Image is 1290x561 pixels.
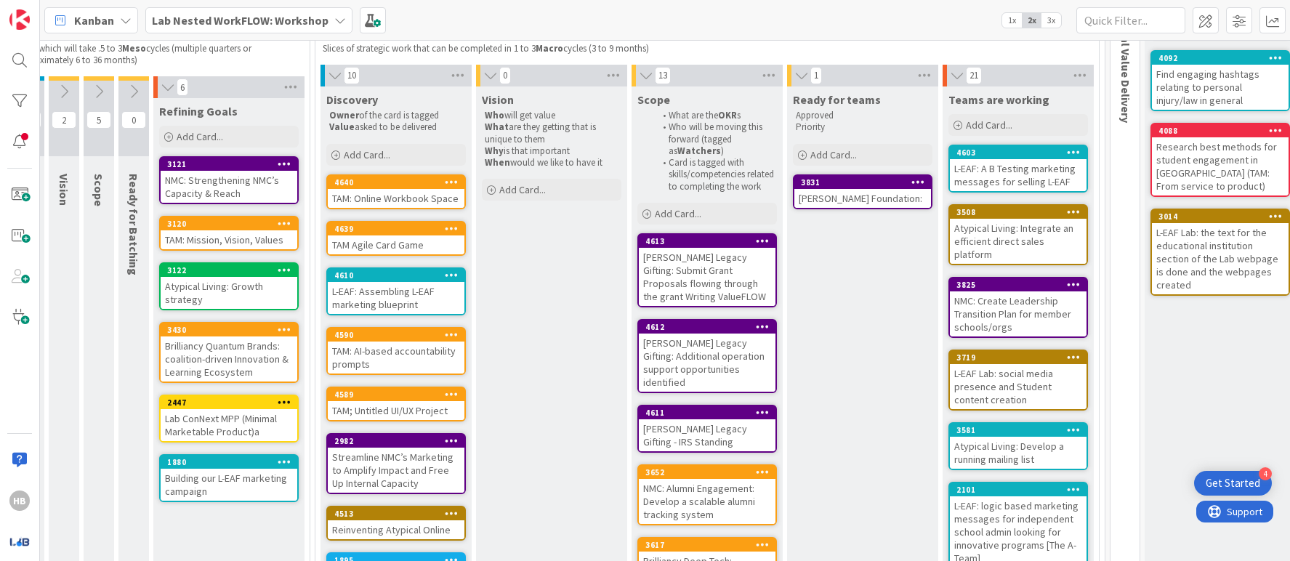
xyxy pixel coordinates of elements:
[950,206,1087,219] div: 3508
[948,204,1088,265] a: 3508Atypical Living: Integrate an efficient direct sales platform
[344,67,360,84] span: 10
[639,320,775,334] div: 4612
[796,121,930,133] p: Priority
[645,540,775,550] div: 3617
[334,270,464,280] div: 4610
[950,437,1087,469] div: Atypical Living: Develop a running mailing list
[639,479,775,524] div: NMC: Alumni Engagement: Develop a scalable alumni tracking system
[1152,124,1289,137] div: 4088
[1022,13,1041,28] span: 2x
[16,43,302,67] p: Work which will take .5 to 3 cycles (multiple quarters or approximately 6 to 36 months)
[485,109,504,121] strong: Who
[485,157,618,169] p: would we like to have it
[329,109,359,121] strong: Owner
[956,148,1087,158] div: 4603
[639,320,775,392] div: 4612[PERSON_NAME] Legacy Gifting: Additional operation support opportunities identified
[159,216,299,251] a: 3120TAM: Mission, Vision, Values
[167,397,297,408] div: 2447
[334,224,464,234] div: 4639
[645,322,775,332] div: 4612
[1002,13,1022,28] span: 1x
[645,467,775,477] div: 3652
[167,325,297,335] div: 3430
[326,92,378,107] span: Discovery
[1152,137,1289,195] div: Research best methods for student engagement in [GEOGRAPHIC_DATA] (TAM: From service to product)
[326,174,466,209] a: 4640TAM: Online Workbook Space
[328,269,464,282] div: 4610
[31,2,66,20] span: Support
[161,409,297,441] div: Lab ConNext MPP (Minimal Marketable Product)a
[810,67,822,84] span: 1
[161,264,297,277] div: 3122
[334,509,464,519] div: 4513
[328,388,464,401] div: 4589
[328,282,464,314] div: L-EAF: Assembling L-EAF marketing blueprint
[485,156,510,169] strong: When
[1152,210,1289,223] div: 3014
[326,506,466,541] a: 4513Reinventing Atypical Online
[950,424,1087,469] div: 3581Atypical Living: Develop a running mailing list
[328,328,464,342] div: 4590
[645,408,775,418] div: 4611
[167,219,297,229] div: 3120
[159,395,299,443] a: 2447Lab ConNext MPP (Minimal Marketable Product)a
[326,327,466,375] a: 4590TAM: AI-based accountability prompts
[1152,65,1289,110] div: Find engaging hashtags relating to personal injury/law in general
[159,322,299,383] a: 3430Brilliancy Quantum Brands: coalition-driven Innovation & Learning Ecosystem
[328,176,464,189] div: 4640
[161,171,297,203] div: NMC: Strengthening NMC’s Capacity & Reach
[655,157,775,193] li: Card is tagged with skills/competencies related to completing the work
[485,121,509,133] strong: What
[950,483,1087,496] div: 2101
[645,236,775,246] div: 4613
[92,174,106,206] span: Scope
[159,156,299,204] a: 3121NMC: Strengthening NMC’s Capacity & Reach
[161,217,297,230] div: 3120
[334,390,464,400] div: 4589
[161,323,297,382] div: 3430Brilliancy Quantum Brands: coalition-driven Innovation & Learning Ecosystem
[950,364,1087,409] div: L-EAF Lab: social media presence and Student content creation
[161,230,297,249] div: TAM: Mission, Vision, Values
[637,319,777,393] a: 4612[PERSON_NAME] Legacy Gifting: Additional operation support opportunities identified
[326,267,466,315] a: 4610L-EAF: Assembling L-EAF marketing blueprint
[126,174,141,275] span: Ready for Batching
[655,121,775,157] li: Who will be moving this forward (tagged as )
[639,419,775,451] div: [PERSON_NAME] Legacy Gifting - IRS Standing
[948,145,1088,193] a: 4603L-EAF: A B Testing marketing messages for selling L-EAF
[159,454,299,502] a: 1880Building our L-EAF marketing campaign
[794,176,931,189] div: 3831
[161,323,297,336] div: 3430
[639,466,775,524] div: 3652NMC: Alumni Engagement: Develop a scalable alumni tracking system
[639,235,775,306] div: 4613[PERSON_NAME] Legacy Gifting: Submit Grant Proposals flowing through the grant Writing ValueFLOW
[485,110,618,121] p: will get value
[86,111,111,129] span: 5
[177,130,223,143] span: Add Card...
[637,233,777,307] a: 4613[PERSON_NAME] Legacy Gifting: Submit Grant Proposals flowing through the grant Writing ValueFLOW
[948,350,1088,411] a: 3719L-EAF Lab: social media presence and Student content creation
[950,146,1087,191] div: 4603L-EAF: A B Testing marketing messages for selling L-EAF
[328,189,464,208] div: TAM: Online Workbook Space
[950,278,1087,336] div: 3825NMC: Create Leadership Transition Plan for member schools/orgs
[167,265,297,275] div: 3122
[801,177,931,187] div: 3831
[655,207,701,220] span: Add Card...
[1152,210,1289,294] div: 3014L-EAF Lab: the text for the educational institution section of the Lab webpage is done and th...
[950,291,1087,336] div: NMC: Create Leadership Transition Plan for member schools/orgs
[639,406,775,419] div: 4611
[328,507,464,539] div: 4513Reinventing Atypical Online
[485,145,618,157] p: is that important
[637,464,777,525] a: 3652NMC: Alumni Engagement: Develop a scalable alumni tracking system
[1118,4,1133,123] span: Tactical Value Delivery
[326,387,466,421] a: 4589TAM; Untitled UI/UX Project
[334,177,464,187] div: 4640
[161,336,297,382] div: Brilliancy Quantum Brands: coalition-driven Innovation & Learning Ecosystem
[152,13,328,28] b: Lab Nested WorkFLOW: Workshop
[793,92,881,107] span: Ready for teams
[161,396,297,441] div: 2447Lab ConNext MPP (Minimal Marketable Product)a
[950,219,1087,264] div: Atypical Living: Integrate an efficient direct sales platform
[328,222,464,254] div: 4639TAM Agile Card Game
[1158,126,1289,136] div: 4088
[161,469,297,501] div: Building our L-EAF marketing campaign
[344,148,390,161] span: Add Card...
[328,401,464,420] div: TAM; Untitled UI/UX Project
